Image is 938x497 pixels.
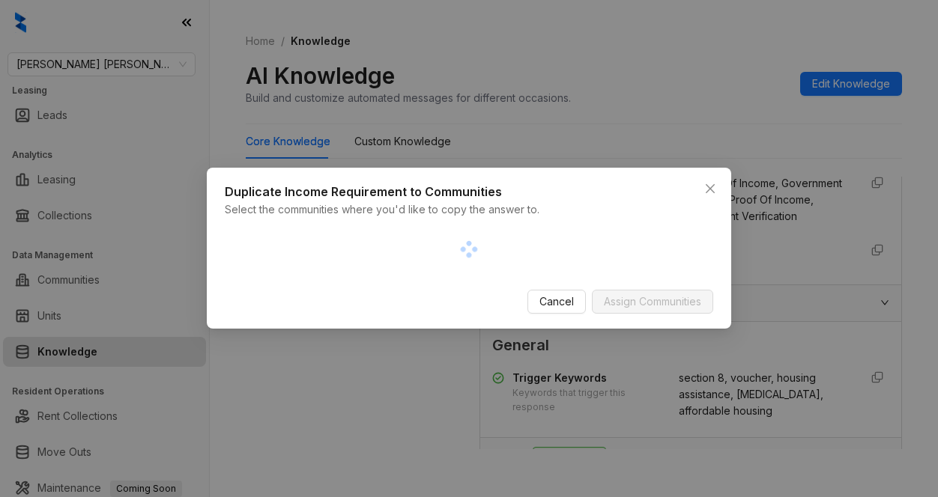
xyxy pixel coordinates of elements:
[592,290,713,314] button: Assign Communities
[225,183,713,201] div: Duplicate Income Requirement to Communities
[225,202,713,219] div: Select the communities where you'd like to copy the answer to.
[698,177,722,201] button: Close
[704,183,716,195] span: close
[539,294,574,311] span: Cancel
[527,290,586,314] button: Cancel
